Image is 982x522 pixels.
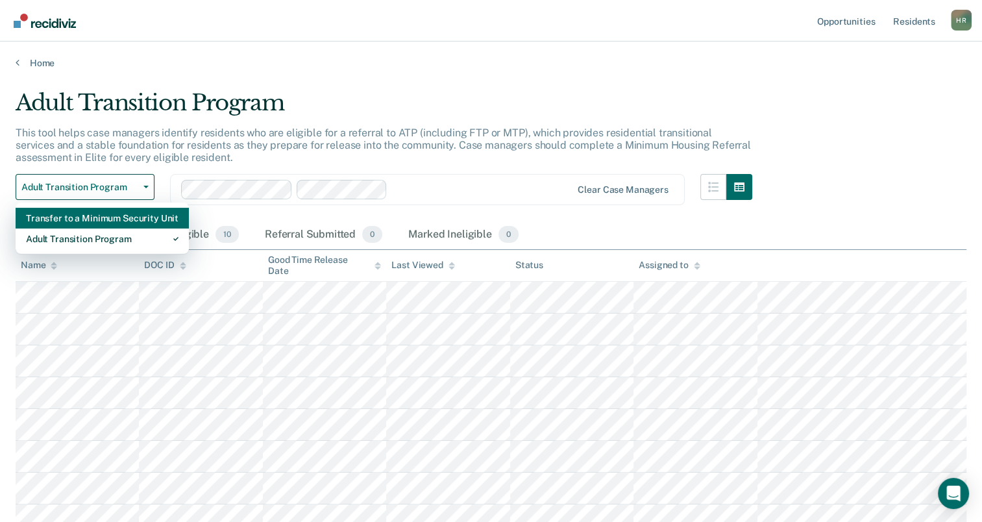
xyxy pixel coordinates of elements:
span: 10 [215,226,239,243]
div: Status [515,260,543,271]
div: Good Time Release Date [268,255,381,277]
button: Profile dropdown button [951,10,972,31]
span: 0 [498,226,519,243]
div: Transfer to a Minimum Security Unit [26,208,178,229]
div: Adult Transition Program [26,229,178,249]
a: Home [16,57,966,69]
p: This tool helps case managers identify residents who are eligible for a referral to ATP (includin... [16,127,751,164]
span: 0 [362,226,382,243]
div: Marked Ineligible0 [406,221,521,249]
div: Adult Transition Program [16,90,752,127]
div: Last Viewed [391,260,454,271]
div: Name [21,260,57,271]
div: Referral Submitted0 [262,221,385,249]
div: Clear case managers [578,184,668,195]
div: Open Intercom Messenger [938,478,969,509]
span: Adult Transition Program [21,182,138,193]
img: Recidiviz [14,14,76,28]
div: DOC ID [144,260,186,271]
div: Assigned to [639,260,700,271]
div: H R [951,10,972,31]
button: Adult Transition Program [16,174,154,200]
